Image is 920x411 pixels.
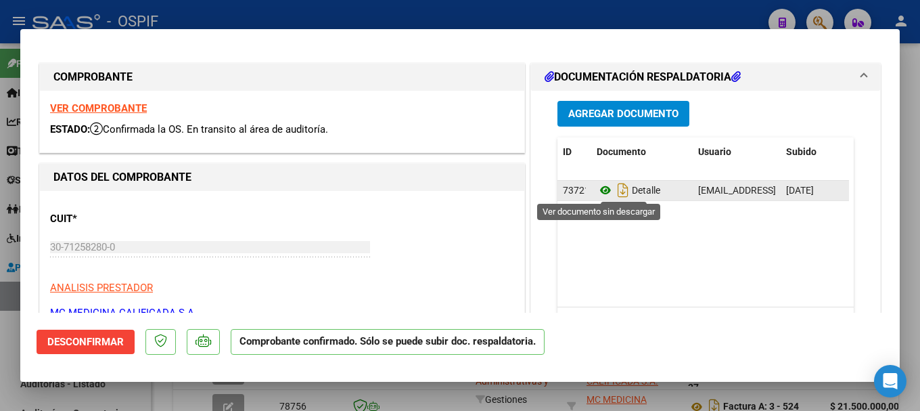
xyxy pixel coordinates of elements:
button: Desconfirmar [37,330,135,354]
span: Confirmada la OS. En transito al área de auditoría. [90,123,328,135]
span: Desconfirmar [47,336,124,348]
span: ID [563,146,572,157]
div: DOCUMENTACIÓN RESPALDATORIA [531,91,880,372]
span: Agregar Documento [568,108,678,121]
datatable-header-cell: Acción [848,137,916,167]
mat-expansion-panel-header: DOCUMENTACIÓN RESPALDATORIA [531,64,880,91]
button: Agregar Documento [557,101,689,126]
h1: DOCUMENTACIÓN RESPALDATORIA [545,69,741,85]
span: Documento [597,146,646,157]
strong: DATOS DEL COMPROBANTE [53,171,191,183]
datatable-header-cell: Subido [781,137,848,167]
span: Usuario [698,146,731,157]
p: Comprobante confirmado. Sólo se puede subir doc. respaldatoria. [231,329,545,355]
span: [DATE] [786,185,814,196]
span: ESTADO: [50,123,90,135]
span: Subido [786,146,816,157]
div: Open Intercom Messenger [874,365,906,397]
p: CUIT [50,211,189,227]
span: ANALISIS PRESTADOR [50,282,153,294]
span: 73721 [563,185,590,196]
div: 1 total [557,307,854,341]
a: VER COMPROBANTE [50,102,147,114]
datatable-header-cell: ID [557,137,591,167]
datatable-header-cell: Documento [591,137,693,167]
i: Descargar documento [614,179,632,201]
span: Detalle [597,185,660,196]
p: MC MEDICINA CALIFICADA S.A. [50,305,514,321]
datatable-header-cell: Usuario [693,137,781,167]
strong: COMPROBANTE [53,70,133,83]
